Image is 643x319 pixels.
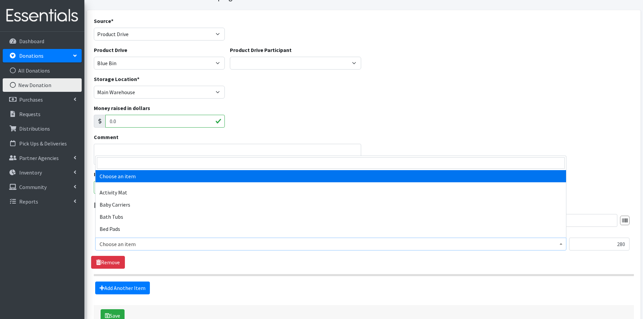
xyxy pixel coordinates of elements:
[94,104,150,112] label: Money raised in dollars
[19,169,42,176] p: Inventory
[96,170,566,182] li: Choose an item
[3,180,82,194] a: Community
[3,49,82,62] a: Donations
[19,155,59,161] p: Partner Agencies
[137,76,139,82] abbr: required
[100,239,562,249] span: Choose an item
[96,198,566,211] li: Baby Carriers
[94,17,113,25] label: Source
[95,238,566,250] span: Choose an item
[96,235,566,247] li: Bibs
[94,199,634,211] legend: Items in this donation
[3,34,82,48] a: Dashboard
[19,140,67,147] p: Pick Ups & Deliveries
[3,166,82,179] a: Inventory
[91,256,125,269] a: Remove
[94,46,127,54] label: Product Drive
[3,4,82,27] img: HumanEssentials
[19,125,50,132] p: Distributions
[95,282,150,294] a: Add Another Item
[3,151,82,165] a: Partner Agencies
[19,111,41,117] p: Requests
[94,133,118,141] label: Comment
[569,238,629,250] input: Quantity
[19,52,44,59] p: Donations
[19,198,38,205] p: Reports
[3,137,82,150] a: Pick Ups & Deliveries
[230,46,292,54] label: Product Drive Participant
[19,38,44,45] p: Dashboard
[3,93,82,106] a: Purchases
[3,78,82,92] a: New Donation
[19,96,43,103] p: Purchases
[96,186,566,198] li: Activity Mat
[94,75,139,83] label: Storage Location
[3,122,82,135] a: Distributions
[96,211,566,223] li: Bath Tubs
[3,195,82,208] a: Reports
[3,64,82,77] a: All Donations
[3,107,82,121] a: Requests
[94,170,120,178] label: Issued on
[111,18,113,24] abbr: required
[19,184,47,190] p: Community
[96,223,566,235] li: Bed Pads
